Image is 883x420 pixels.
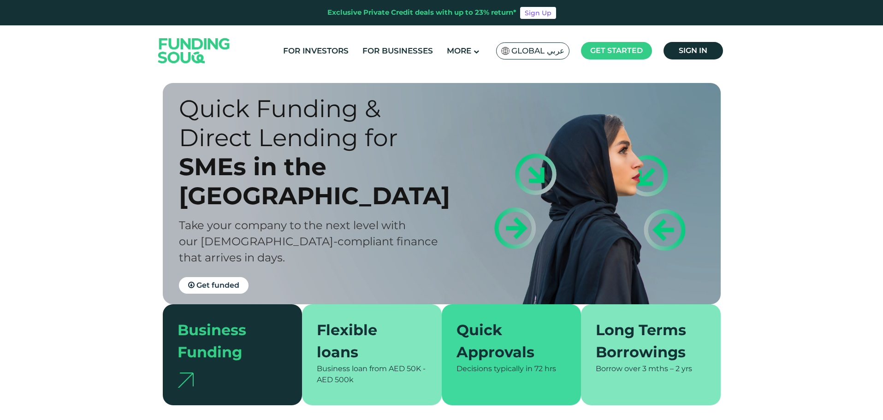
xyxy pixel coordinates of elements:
[456,319,556,363] div: Quick Approvals
[360,43,435,59] a: For Businesses
[281,43,351,59] a: For Investors
[179,219,438,264] span: Take your company to the next level with our [DEMOGRAPHIC_DATA]-compliant finance that arrives in...
[596,364,640,373] span: Borrow over
[596,319,695,363] div: Long Terms Borrowings
[178,373,194,388] img: arrow
[590,46,643,55] span: Get started
[179,94,458,152] div: Quick Funding & Direct Lending for
[642,364,692,373] span: 3 mths – 2 yrs
[520,7,556,19] a: Sign Up
[196,281,239,290] span: Get funded
[178,319,277,363] div: Business Funding
[664,42,723,59] a: Sign in
[679,46,707,55] span: Sign in
[317,364,387,373] span: Business loan from
[149,27,239,74] img: Logo
[179,277,249,294] a: Get funded
[511,46,564,56] span: Global عربي
[327,7,516,18] div: Exclusive Private Credit deals with up to 23% return*
[447,46,471,55] span: More
[317,319,416,363] div: Flexible loans
[456,364,533,373] span: Decisions typically in
[501,47,510,55] img: SA Flag
[534,364,556,373] span: 72 hrs
[179,152,458,210] div: SMEs in the [GEOGRAPHIC_DATA]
